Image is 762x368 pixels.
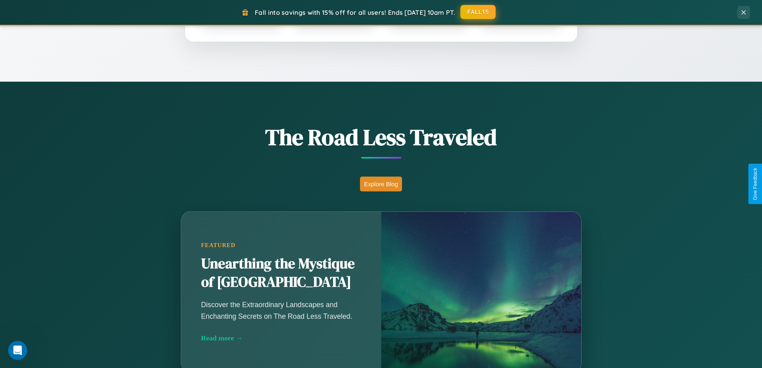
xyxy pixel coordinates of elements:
[360,177,402,191] button: Explore Blog
[460,5,496,19] button: FALL15
[201,242,361,249] div: Featured
[201,255,361,292] h2: Unearthing the Mystique of [GEOGRAPHIC_DATA]
[752,168,758,200] div: Give Feedback
[8,341,27,360] iframe: Intercom live chat
[141,122,621,153] h1: The Road Less Traveled
[201,334,361,342] div: Read more →
[201,299,361,322] p: Discover the Extraordinary Landscapes and Enchanting Secrets on The Road Less Traveled.
[255,8,455,16] span: Fall into savings with 15% off for all users! Ends [DATE] 10am PT.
